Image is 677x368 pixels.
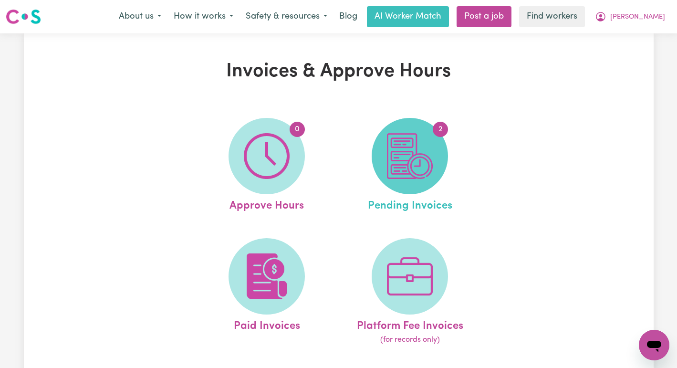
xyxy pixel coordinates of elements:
[290,122,305,137] span: 0
[367,6,449,27] a: AI Worker Match
[167,7,240,27] button: How it works
[368,194,452,214] span: Pending Invoices
[433,122,448,137] span: 2
[589,7,671,27] button: My Account
[341,118,479,214] a: Pending Invoices
[113,7,167,27] button: About us
[341,238,479,346] a: Platform Fee Invoices(for records only)
[357,315,463,335] span: Platform Fee Invoices
[6,8,41,25] img: Careseekers logo
[457,6,511,27] a: Post a job
[198,118,335,214] a: Approve Hours
[234,315,300,335] span: Paid Invoices
[639,330,669,360] iframe: Button to launch messaging window
[519,6,585,27] a: Find workers
[229,194,304,214] span: Approve Hours
[135,60,543,83] h1: Invoices & Approve Hours
[610,12,665,22] span: [PERSON_NAME]
[6,6,41,28] a: Careseekers logo
[380,334,440,346] span: (for records only)
[333,6,363,27] a: Blog
[240,7,333,27] button: Safety & resources
[198,238,335,346] a: Paid Invoices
